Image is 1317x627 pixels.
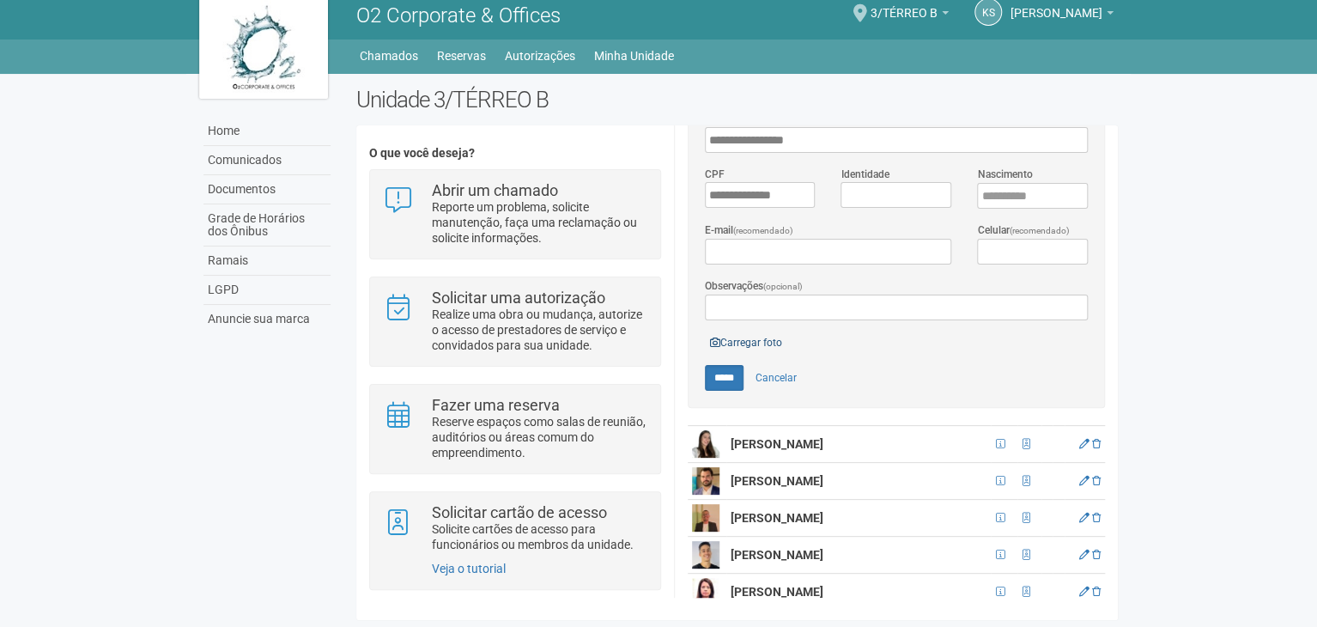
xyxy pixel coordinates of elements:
[432,199,647,246] p: Reporte um problema, solicite manutenção, faça uma reclamação ou solicite informações.
[203,305,331,333] a: Anuncie sua marca
[432,289,605,307] strong: Solicitar uma autorização
[731,548,823,562] strong: [PERSON_NAME]
[369,147,660,160] h4: O que você deseja?
[437,44,486,68] a: Reservas
[432,414,647,460] p: Reserve espaços como salas de reunião, auditórios ou áreas comum do empreendimento.
[505,44,575,68] a: Autorizações
[731,511,823,525] strong: [PERSON_NAME]
[705,333,787,352] a: Carregar foto
[203,146,331,175] a: Comunicados
[733,226,793,235] span: (recomendado)
[432,396,560,414] strong: Fazer uma reserva
[1092,549,1101,561] a: Excluir membro
[432,307,647,353] p: Realize uma obra ou mudança, autorize o acesso de prestadores de serviço e convidados para sua un...
[841,167,889,182] label: Identidade
[705,167,725,182] label: CPF
[203,117,331,146] a: Home
[692,578,719,606] img: user.png
[1092,438,1101,450] a: Excluir membro
[1079,512,1089,524] a: Editar membro
[1079,549,1089,561] a: Editar membro
[594,44,674,68] a: Minha Unidade
[383,505,646,552] a: Solicitar cartão de acesso Solicite cartões de acesso para funcionários ou membros da unidade.
[383,290,646,353] a: Solicitar uma autorização Realize uma obra ou mudança, autorize o acesso de prestadores de serviç...
[692,430,719,458] img: user.png
[731,437,823,451] strong: [PERSON_NAME]
[432,521,647,552] p: Solicite cartões de acesso para funcionários ou membros da unidade.
[432,503,607,521] strong: Solicitar cartão de acesso
[203,247,331,276] a: Ramais
[692,541,719,569] img: user.png
[746,365,806,391] a: Cancelar
[356,87,1118,113] h2: Unidade 3/TÉRREO B
[731,474,823,488] strong: [PERSON_NAME]
[1079,475,1089,487] a: Editar membro
[692,504,719,532] img: user.png
[1079,586,1089,598] a: Editar membro
[203,175,331,204] a: Documentos
[356,3,561,27] span: O2 Corporate & Offices
[1092,586,1101,598] a: Excluir membro
[432,181,558,199] strong: Abrir um chamado
[731,585,823,599] strong: [PERSON_NAME]
[383,183,646,246] a: Abrir um chamado Reporte um problema, solicite manutenção, faça uma reclamação ou solicite inform...
[705,222,793,239] label: E-mail
[203,204,331,247] a: Grade de Horários dos Ônibus
[203,276,331,305] a: LGPD
[1011,9,1114,22] a: [PERSON_NAME]
[977,222,1069,239] label: Celular
[1092,475,1101,487] a: Excluir membro
[705,278,803,295] label: Observações
[763,282,803,291] span: (opcional)
[871,9,949,22] a: 3/TÉRREO B
[1079,438,1089,450] a: Editar membro
[360,44,418,68] a: Chamados
[692,467,719,495] img: user.png
[1009,226,1069,235] span: (recomendado)
[383,398,646,460] a: Fazer uma reserva Reserve espaços como salas de reunião, auditórios ou áreas comum do empreendime...
[977,167,1032,182] label: Nascimento
[432,562,506,575] a: Veja o tutorial
[1092,512,1101,524] a: Excluir membro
